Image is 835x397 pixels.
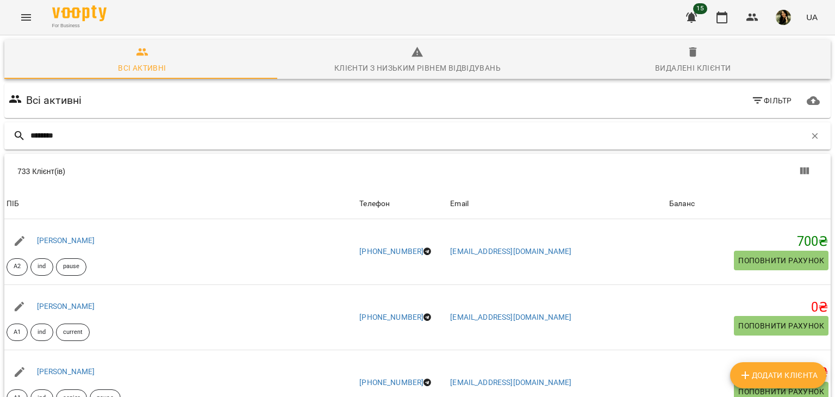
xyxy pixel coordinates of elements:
span: Додати клієнта [739,369,818,382]
span: ПІБ [7,197,355,210]
button: Фільтр [747,91,796,110]
p: А1 [14,328,21,337]
span: Фільтр [751,94,792,107]
p: А2 [14,262,21,271]
div: Sort [7,197,19,210]
button: Поповнити рахунок [734,251,828,270]
a: [PHONE_NUMBER] [359,313,423,321]
div: Баланс [669,197,695,210]
div: Sort [669,197,695,210]
div: pause [56,258,87,276]
h6: Всі активні [26,92,82,109]
a: [PHONE_NUMBER] [359,378,423,387]
h5: 700 ₴ [669,233,828,250]
div: А2 [7,258,28,276]
button: Поповнити рахунок [734,316,828,336]
a: [PERSON_NAME] [37,302,95,311]
h5: 0 ₴ [669,299,828,316]
div: Sort [359,197,390,210]
div: Sort [450,197,469,210]
span: Email [450,197,665,210]
h5: 0 ₴ [669,364,828,381]
button: Додати клієнта [730,362,826,388]
div: 733 Клієнт(ів) [17,166,428,177]
button: Вигляд колонок [792,158,818,184]
span: Поповнити рахунок [738,319,824,332]
div: Table Toolbar [4,154,831,189]
img: 5ccaf96a72ceb4fb7565109469418b56.jpg [776,10,791,25]
span: For Business [52,22,107,29]
p: ind [38,328,46,337]
span: Поповнити рахунок [738,254,824,267]
div: ПІБ [7,197,19,210]
a: [EMAIL_ADDRESS][DOMAIN_NAME] [450,247,571,256]
div: А1 [7,324,28,341]
a: [PERSON_NAME] [37,236,95,245]
div: Телефон [359,197,390,210]
span: Телефон [359,197,446,210]
button: UA [802,7,822,27]
div: ind [30,258,53,276]
div: current [56,324,90,341]
div: Всі активні [118,61,166,75]
p: pause [63,262,80,271]
a: [EMAIL_ADDRESS][DOMAIN_NAME] [450,378,571,387]
div: Видалені клієнти [655,61,731,75]
p: current [63,328,83,337]
button: Menu [13,4,39,30]
div: Клієнти з низьким рівнем відвідувань [334,61,501,75]
div: ind [30,324,53,341]
span: UA [806,11,818,23]
span: 15 [693,3,707,14]
a: [PERSON_NAME] [37,367,95,376]
p: ind [38,262,46,271]
span: Баланс [669,197,828,210]
div: Email [450,197,469,210]
img: Voopty Logo [52,5,107,21]
a: [EMAIL_ADDRESS][DOMAIN_NAME] [450,313,571,321]
a: [PHONE_NUMBER] [359,247,423,256]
